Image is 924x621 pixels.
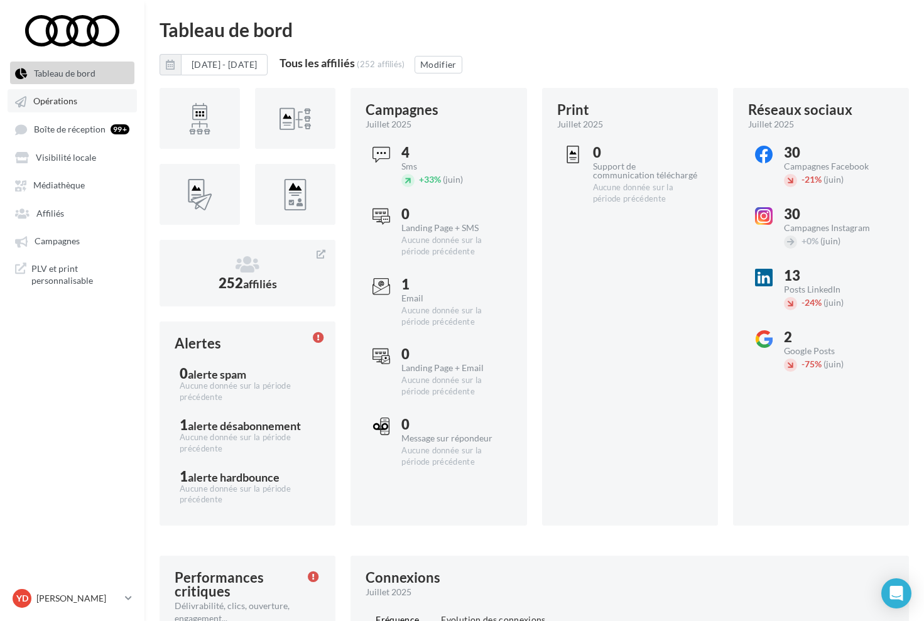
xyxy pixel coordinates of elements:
[366,118,411,131] span: juillet 2025
[419,174,441,185] span: 33%
[180,367,315,381] div: 0
[784,347,889,355] div: Google Posts
[401,207,501,221] div: 0
[593,146,698,159] div: 0
[219,274,277,291] span: 252
[34,124,106,134] span: Boîte de réception
[8,62,137,84] a: Tableau de bord
[35,236,80,247] span: Campagnes
[401,347,501,361] div: 0
[180,432,315,455] div: Aucune donnée sur la période précédente
[366,571,440,585] div: Connexions
[8,229,137,252] a: Campagnes
[401,418,506,431] div: 0
[881,578,911,608] div: Open Intercom Messenger
[180,418,315,432] div: 1
[823,359,844,369] span: (juin)
[443,174,463,185] span: (juin)
[748,103,852,117] div: Réseaux sociaux
[784,330,889,344] div: 2
[16,592,28,605] span: YD
[557,118,603,131] span: juillet 2025
[8,173,137,196] a: Médiathèque
[180,483,315,506] div: Aucune donnée sur la période précédente
[243,277,277,291] span: affiliés
[160,20,909,39] div: Tableau de bord
[8,89,137,112] a: Opérations
[160,54,268,75] button: [DATE] - [DATE]
[366,103,438,117] div: Campagnes
[180,470,315,483] div: 1
[557,103,589,117] div: Print
[401,305,501,328] div: Aucune donnée sur la période précédente
[33,96,77,107] span: Opérations
[366,586,411,598] span: juillet 2025
[784,207,883,221] div: 30
[823,174,844,185] span: (juin)
[802,359,822,369] span: 75%
[802,174,805,185] span: -
[8,146,137,168] a: Visibilité locale
[31,262,129,287] span: PLV et print personnalisable
[401,146,501,159] div: 4
[280,57,355,68] div: Tous les affiliés
[175,337,221,350] div: Alertes
[188,472,280,483] div: alerte hardbounce
[33,180,85,191] span: Médiathèque
[823,297,844,308] span: (juin)
[802,235,807,246] span: +
[784,162,883,171] div: Campagnes Facebook
[401,294,501,303] div: Email
[8,202,137,224] a: Affiliés
[188,420,301,431] div: alerte désabonnement
[36,152,96,163] span: Visibilité locale
[802,235,818,246] span: 0%
[419,174,424,185] span: +
[802,297,822,308] span: 24%
[784,224,883,232] div: Campagnes Instagram
[820,235,840,246] span: (juin)
[593,182,698,205] div: Aucune donnée sur la période précédente
[748,118,794,131] span: juillet 2025
[36,592,120,605] p: [PERSON_NAME]
[8,117,137,141] a: Boîte de réception 99+
[357,59,405,69] div: (252 affiliés)
[784,146,883,159] div: 30
[401,162,501,171] div: Sms
[802,359,805,369] span: -
[784,285,883,294] div: Posts LinkedIn
[188,369,246,380] div: alerte spam
[784,269,883,283] div: 13
[802,174,822,185] span: 21%
[36,208,64,219] span: Affiliés
[401,278,501,291] div: 1
[8,257,137,292] a: PLV et print personnalisable
[111,124,129,134] div: 99+
[401,235,501,257] div: Aucune donnée sur la période précédente
[175,571,293,598] div: Performances critiques
[34,68,95,78] span: Tableau de bord
[10,586,134,610] a: YD [PERSON_NAME]
[593,162,698,180] div: Support de communication téléchargé
[401,375,501,397] div: Aucune donnée sur la période précédente
[401,364,501,372] div: Landing Page + Email
[415,56,462,73] button: Modifier
[802,297,805,308] span: -
[401,445,506,468] div: Aucune donnée sur la période précédente
[401,224,501,232] div: Landing Page + SMS
[181,54,268,75] button: [DATE] - [DATE]
[180,381,315,403] div: Aucune donnée sur la période précédente
[401,434,506,443] div: Message sur répondeur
